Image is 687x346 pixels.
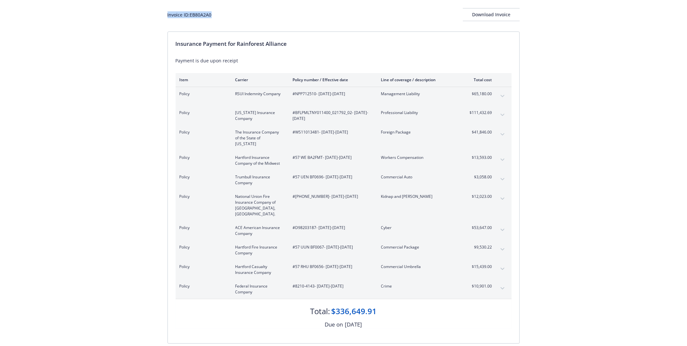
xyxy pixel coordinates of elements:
span: [US_STATE] Insurance Company [235,110,282,122]
span: Foreign Package [381,129,457,135]
span: Trumbull Insurance Company [235,174,282,186]
button: expand content [497,174,508,185]
span: $9,530.22 [468,244,492,250]
span: RSUI Indemnity Company [235,91,282,97]
span: Kidnap and [PERSON_NAME] [381,194,457,199]
div: PolicyNational Union Fire Insurance Company of [GEOGRAPHIC_DATA], [GEOGRAPHIC_DATA].#[PHONE_NUMBE... [176,190,512,221]
div: PolicyFederal Insurance Company#8210-4143- [DATE]-[DATE]Crime$10,901.00expand content [176,279,512,299]
span: The Insurance Company of the State of [US_STATE] [235,129,282,147]
button: expand content [497,264,508,274]
div: PolicyHartford Insurance Company of the Midwest#57 WE BA2FMT- [DATE]-[DATE]Workers Compensation$1... [176,151,512,170]
span: Professional Liability [381,110,457,116]
span: Commercial Package [381,244,457,250]
span: National Union Fire Insurance Company of [GEOGRAPHIC_DATA], [GEOGRAPHIC_DATA]. [235,194,282,217]
span: $111,432.69 [468,110,492,116]
div: Total cost [468,77,492,83]
div: Policy number / Effective date [293,77,371,83]
div: PolicyHartford Fire Insurance Company#57 UUN BF0067- [DATE]-[DATE]Commercial Package$9,530.22expa... [176,240,512,260]
span: Commercial Umbrella [381,264,457,270]
span: Federal Insurance Company [235,283,282,295]
span: Crime [381,283,457,289]
span: $13,593.00 [468,155,492,160]
button: expand content [497,110,508,120]
span: Commercial Auto [381,174,457,180]
span: Workers Compensation [381,155,457,160]
span: Policy [180,174,225,180]
div: Policy[US_STATE] Insurance Company#BFLPMLTNY011400_021792_02- [DATE]-[DATE]Professional Liability... [176,106,512,125]
span: #NPP712510 - [DATE]-[DATE] [293,91,371,97]
div: PolicyACE American Insurance Company#D98203187- [DATE]-[DATE]Cyber$53,647.00expand content [176,221,512,240]
div: $336,649.91 [331,306,377,317]
span: Hartford Casualty Insurance Company [235,264,282,276]
div: PolicyHartford Casualty Insurance Company#57 RHU BF0656- [DATE]-[DATE]Commercial Umbrella$15,439.... [176,260,512,279]
span: $12,023.00 [468,194,492,199]
button: Download Invoice [463,8,520,21]
button: expand content [497,225,508,235]
div: [DATE] [345,320,362,329]
span: $10,901.00 [468,283,492,289]
div: Insurance Payment for Rainforest Alliance [176,40,512,48]
button: expand content [497,283,508,294]
span: ACE American Insurance Company [235,225,282,237]
span: Hartford Insurance Company of the Midwest [235,155,282,166]
span: Hartford Fire Insurance Company [235,244,282,256]
button: expand content [497,129,508,140]
span: $15,439.00 [468,264,492,270]
button: expand content [497,244,508,255]
button: expand content [497,91,508,101]
button: expand content [497,155,508,165]
span: #[PHONE_NUMBER] - [DATE]-[DATE] [293,194,371,199]
div: PolicyTrumbull Insurance Company#57 UEN BF0696- [DATE]-[DATE]Commercial Auto$3,058.00expand content [176,170,512,190]
span: #57 WE BA2FMT - [DATE]-[DATE] [293,155,371,160]
span: $53,647.00 [468,225,492,231]
span: #BFLPMLTNY011400_021792_02 - [DATE]-[DATE] [293,110,371,122]
span: #8210-4143 - [DATE]-[DATE] [293,283,371,289]
span: Policy [180,244,225,250]
div: Line of coverage / description [381,77,457,83]
div: PolicyThe Insurance Company of the State of [US_STATE]#WS11013481- [DATE]-[DATE]Foreign Package$4... [176,125,512,151]
span: Cyber [381,225,457,231]
span: Policy [180,110,225,116]
div: Carrier [235,77,282,83]
div: Item [180,77,225,83]
span: Management Liability [381,91,457,97]
span: $41,846.00 [468,129,492,135]
span: #WS11013481 - [DATE]-[DATE] [293,129,371,135]
span: Policy [180,155,225,160]
div: PolicyRSUI Indemnity Company#NPP712510- [DATE]-[DATE]Management Liability$65,180.00expand content [176,87,512,106]
span: Policy [180,194,225,199]
span: Policy [180,91,225,97]
div: Invoice ID: EB80A2A0 [168,11,212,18]
span: $65,180.00 [468,91,492,97]
span: #57 RHU BF0656 - [DATE]-[DATE] [293,264,371,270]
span: Policy [180,225,225,231]
span: #57 UUN BF0067 - [DATE]-[DATE] [293,244,371,250]
span: #57 UEN BF0696 - [DATE]-[DATE] [293,174,371,180]
span: #D98203187 - [DATE]-[DATE] [293,225,371,231]
span: Policy [180,283,225,289]
span: Policy [180,264,225,270]
div: Due on [325,320,343,329]
button: expand content [497,194,508,204]
div: Total: [310,306,330,317]
span: $3,058.00 [468,174,492,180]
